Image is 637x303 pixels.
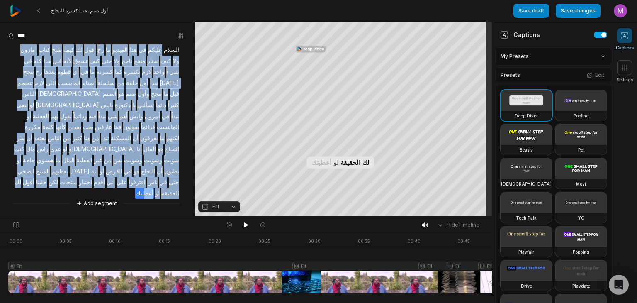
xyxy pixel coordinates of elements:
[88,56,101,67] span: كيف
[35,166,51,177] span: المنتج
[123,66,141,78] span: تكسره
[75,155,93,166] span: العقلية
[169,88,180,100] span: قبل
[172,56,180,67] span: ولا
[51,44,63,56] span: تفتح
[36,155,55,166] span: هيسوي
[83,44,97,56] span: أقول
[516,215,537,221] h3: Tech Talk
[43,66,57,78] span: بعدها
[51,7,108,14] span: أول صنم يجب كسره للنجاح
[48,177,59,188] span: لكن
[97,78,116,89] span: سلسلة
[26,133,33,144] span: أن
[163,44,180,56] span: السلام
[168,177,180,188] span: حتى
[576,181,586,187] h3: Mozi
[107,111,119,122] span: شي
[100,133,110,144] span: تبدأ
[160,188,180,199] span: الحقيقة
[155,100,167,111] span: دائماً
[129,44,138,56] span: هذا
[161,111,170,122] span: في
[114,66,123,78] span: كما
[89,66,96,78] span: ما
[518,249,534,255] h3: Playfair
[35,100,100,111] span: [DEMOGRAPHIC_DATA]
[141,66,153,78] span: لازم
[16,100,29,111] span: نبغى
[103,155,112,166] span: من
[125,88,137,100] span: صنم
[63,56,73,67] span: لأنه
[143,155,163,166] span: وسويت
[24,122,41,133] span: مكررة
[113,56,121,67] span: ولا
[72,66,80,78] span: أي
[41,122,55,133] span: كلمة
[139,78,149,89] span: أول
[22,66,35,78] span: تنجح
[16,133,26,144] span: سر
[146,177,158,188] span: ناس
[78,177,93,188] span: اختيار
[75,199,119,208] button: Add segment
[49,144,62,155] span: عدي
[14,177,22,188] span: لك
[578,147,584,153] h3: Pet
[520,147,533,153] h3: Beasty
[73,56,88,67] span: تسوق
[144,111,161,122] span: أمزون
[73,111,88,122] span: ودائماً
[22,155,36,166] span: حاجة
[156,166,163,177] span: أن
[136,100,155,111] span: تسألني
[617,60,633,83] button: Settings
[616,45,634,51] span: Captions
[67,122,82,133] span: بعدين
[105,166,123,177] span: الفرص
[59,177,78,188] span: منتجات
[113,122,122,133] span: فينا
[52,56,63,67] span: قبل
[112,155,123,166] span: بس
[170,111,180,122] span: نبدأ
[513,4,549,18] button: Save draft
[165,133,180,144] span: لكنهم
[495,47,612,66] div: My Presets
[99,166,105,177] span: أو
[495,67,612,83] div: Presets
[500,30,540,39] div: Captions
[36,144,49,155] span: راس
[93,177,106,188] span: أقدم
[212,203,219,210] span: Fill
[572,283,590,289] h3: Playdate
[23,56,33,67] span: في
[140,166,156,177] span: النجاح
[116,177,128,188] span: علي
[521,283,532,289] h3: Drive
[26,111,32,122] span: أو
[97,44,105,56] span: رح
[33,56,43,67] span: كله
[91,133,100,144] span: من
[80,66,89,78] span: في
[121,56,133,67] span: ناجح
[123,155,143,166] span: وسويت
[61,155,75,166] span: المال
[163,88,169,100] span: ما
[112,44,129,56] span: الفيديو
[97,111,107,122] span: نبدأ
[93,155,103,166] span: غير
[35,177,48,188] span: خلينا
[82,122,94,133] span: طب
[102,88,117,100] span: الصنم
[128,177,146,188] span: اقترفوا
[133,166,140,177] span: هو
[32,111,50,122] span: العقلية
[578,215,584,221] h3: YC
[160,56,172,67] span: كيف
[57,66,72,78] span: قطوة
[35,66,43,78] span: رح
[114,100,131,111] span: دكتورة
